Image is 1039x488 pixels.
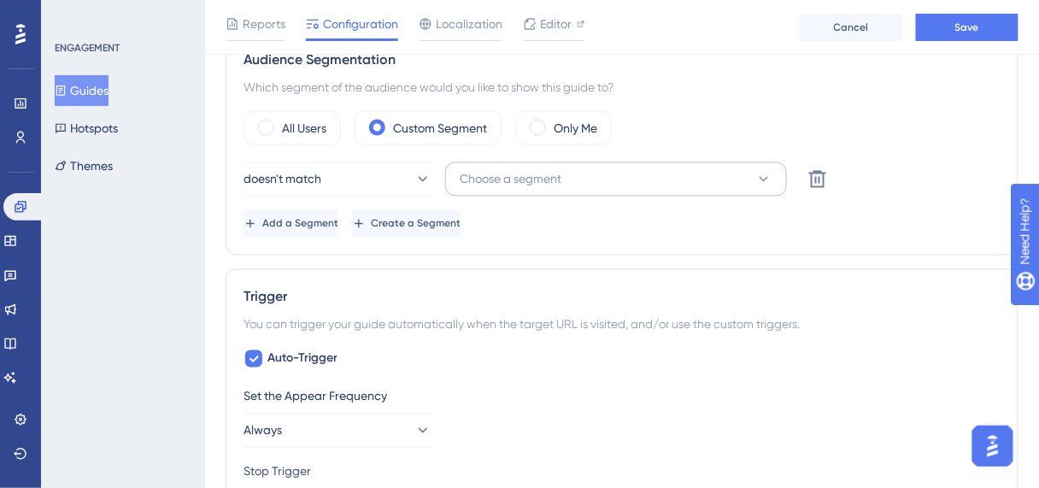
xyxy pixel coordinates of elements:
[262,217,338,231] span: Add a Segment
[55,75,109,106] button: Guides
[282,118,326,138] label: All Users
[955,21,979,34] span: Save
[244,420,282,441] span: Always
[323,14,398,34] span: Configuration
[244,162,431,197] button: doesn't match
[916,14,1018,41] button: Save
[540,14,572,34] span: Editor
[371,217,461,231] span: Create a Segment
[244,386,1001,407] div: Set the Appear Frequency
[834,21,869,34] span: Cancel
[55,41,120,55] div: ENGAGEMENT
[244,77,1001,97] div: Which segment of the audience would you like to show this guide to?
[352,210,461,238] button: Create a Segment
[40,4,107,25] span: Need Help?
[244,50,1001,70] div: Audience Segmentation
[244,315,1001,335] div: You can trigger your guide automatically when the target URL is visited, and/or use the custom tr...
[244,169,321,190] span: doesn't match
[967,420,1018,472] iframe: UserGuiding AI Assistant Launcher
[554,118,597,138] label: Only Me
[460,169,561,190] span: Choose a segment
[244,287,1001,308] div: Trigger
[244,462,1001,482] div: Stop Trigger
[267,349,338,369] span: Auto-Trigger
[55,113,118,144] button: Hotspots
[243,14,285,34] span: Reports
[393,118,487,138] label: Custom Segment
[244,414,431,448] button: Always
[445,162,787,197] button: Choose a segment
[55,150,113,181] button: Themes
[800,14,902,41] button: Cancel
[244,210,338,238] button: Add a Segment
[436,14,502,34] span: Localization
